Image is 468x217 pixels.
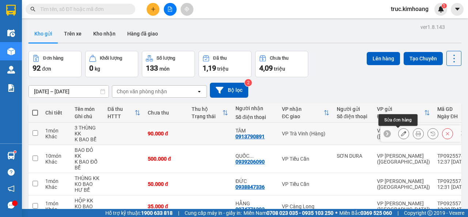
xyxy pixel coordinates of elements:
button: Đơn hàng92đơn [29,51,82,77]
div: KO BAO HƯ BỂ [75,181,100,193]
div: 0913790891 [235,134,265,139]
div: ĐC lấy [377,113,424,119]
div: VP Tiểu Cần [282,181,329,187]
div: TP09255739 [437,201,467,206]
div: Đã thu [213,56,227,61]
img: warehouse-icon [7,48,15,55]
span: plus [151,7,156,12]
button: plus [147,3,159,16]
span: ... [249,153,254,159]
span: GIAO: [3,48,44,55]
div: ĐỨC [235,178,275,184]
button: Kho nhận [87,25,121,42]
div: 35.000 đ [148,203,184,209]
div: Ghi chú [75,113,100,119]
button: Số lượng133món [142,51,195,77]
div: ĐC giao [282,113,324,119]
div: 0938847336 [235,184,265,190]
sup: 1 [14,151,16,153]
span: | [397,209,399,217]
span: triệu [217,66,229,72]
div: VP Càng Long [282,203,329,209]
th: Toggle SortBy [188,103,232,123]
div: 90.000 đ [148,131,184,136]
span: VP [PERSON_NAME] ([GEOGRAPHIC_DATA]) - [3,14,68,28]
div: 12:31 [DATE] [437,184,467,190]
th: Toggle SortBy [278,103,333,123]
span: | [178,209,179,217]
div: 1 món [45,128,67,134]
span: TÂM [39,40,52,46]
div: Mã GD [437,106,461,112]
img: logo-vxr [6,5,16,16]
div: VP Tiểu Cần [282,156,329,162]
span: Hỗ trợ kỹ thuật: [105,209,173,217]
span: 1,19 [203,64,216,72]
div: Số lượng [156,56,175,61]
button: Chưa thu4,09 triệu [255,51,308,77]
div: 12:30 [DATE] [437,206,467,212]
button: aim [181,3,193,16]
div: Khác [45,159,67,165]
div: Đơn hàng [43,56,63,61]
div: SƠN DURA [337,153,370,159]
div: Số điện thoại [235,114,275,120]
th: Toggle SortBy [373,103,434,123]
th: Toggle SortBy [104,103,144,123]
div: Khác [45,134,67,139]
div: VP gửi [377,106,424,112]
div: 500.000 đ [148,156,184,162]
img: solution-icon [7,84,15,92]
input: Tìm tên, số ĐT hoặc mã đơn [40,5,127,13]
button: file-add [164,3,177,16]
svg: open [196,89,202,94]
div: Đã thu [107,106,135,112]
div: Ngày ĐH [437,113,461,119]
div: VP [PERSON_NAME] ([GEOGRAPHIC_DATA]) [377,153,430,165]
span: file-add [167,7,173,12]
span: message [8,202,15,209]
button: Tạo Chuyến [404,52,443,65]
span: caret-down [454,6,461,12]
div: VP nhận [282,106,324,112]
button: Hàng đã giao [121,25,164,42]
div: Trạng thái [192,113,222,119]
img: icon-new-feature [438,6,444,12]
button: Kho gửi [29,25,58,42]
div: 0939206090 [235,159,265,165]
div: Thu hộ [192,106,222,112]
div: VP [PERSON_NAME] ([GEOGRAPHIC_DATA]) [377,201,430,212]
span: ⚪️ [335,212,337,214]
span: question-circle [8,169,15,176]
div: HỘP KK [75,198,100,203]
div: 0974771393 [235,206,265,212]
sup: 2 [245,79,252,86]
div: Khác [45,206,67,212]
div: Chọn văn phòng nhận [117,88,167,95]
span: copyright [427,210,433,216]
div: BAO ĐỎ KK [75,147,100,159]
div: Khối lượng [100,56,122,61]
span: 0913790891 - [3,40,52,46]
div: K BAO BỂ [75,136,100,142]
div: QUỐC CƯỜNG [235,153,275,159]
div: TÂM [235,128,275,134]
div: 1 món [45,201,67,206]
div: VP Trà Vinh (Hàng) [282,131,329,136]
span: notification [8,185,15,192]
input: Select a date range. [29,86,109,97]
span: 0 [89,64,93,72]
div: 12:37 [DATE] [437,159,467,165]
span: 1 [443,3,445,8]
div: Tên món [75,106,100,112]
img: warehouse-icon [7,29,15,37]
button: Trên xe [58,25,87,42]
img: warehouse-icon [7,152,15,160]
div: Người nhận [235,105,275,111]
span: VP Trà Vinh (Hàng) [20,31,71,38]
div: 10 món [45,153,67,159]
div: TP09255740 [437,178,467,184]
span: đơn [42,66,51,72]
div: ver 1.8.143 [420,23,445,31]
div: KO BAO HƯ BỂ [75,203,100,215]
